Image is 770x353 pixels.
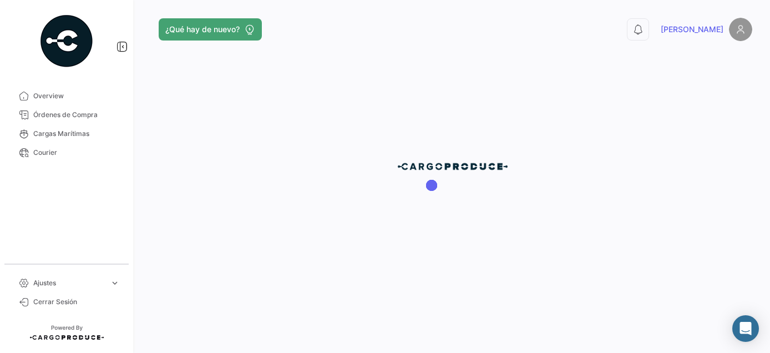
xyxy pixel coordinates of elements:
span: Órdenes de Compra [33,110,120,120]
img: cp-blue.png [397,162,508,171]
span: Courier [33,148,120,158]
a: Órdenes de Compra [9,105,124,124]
a: Overview [9,87,124,105]
span: Ajustes [33,278,105,288]
span: expand_more [110,278,120,288]
a: Courier [9,143,124,162]
span: Cargas Marítimas [33,129,120,139]
span: Cerrar Sesión [33,297,120,307]
img: powered-by.png [39,13,94,69]
span: Overview [33,91,120,101]
div: Abrir Intercom Messenger [732,315,759,342]
a: Cargas Marítimas [9,124,124,143]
